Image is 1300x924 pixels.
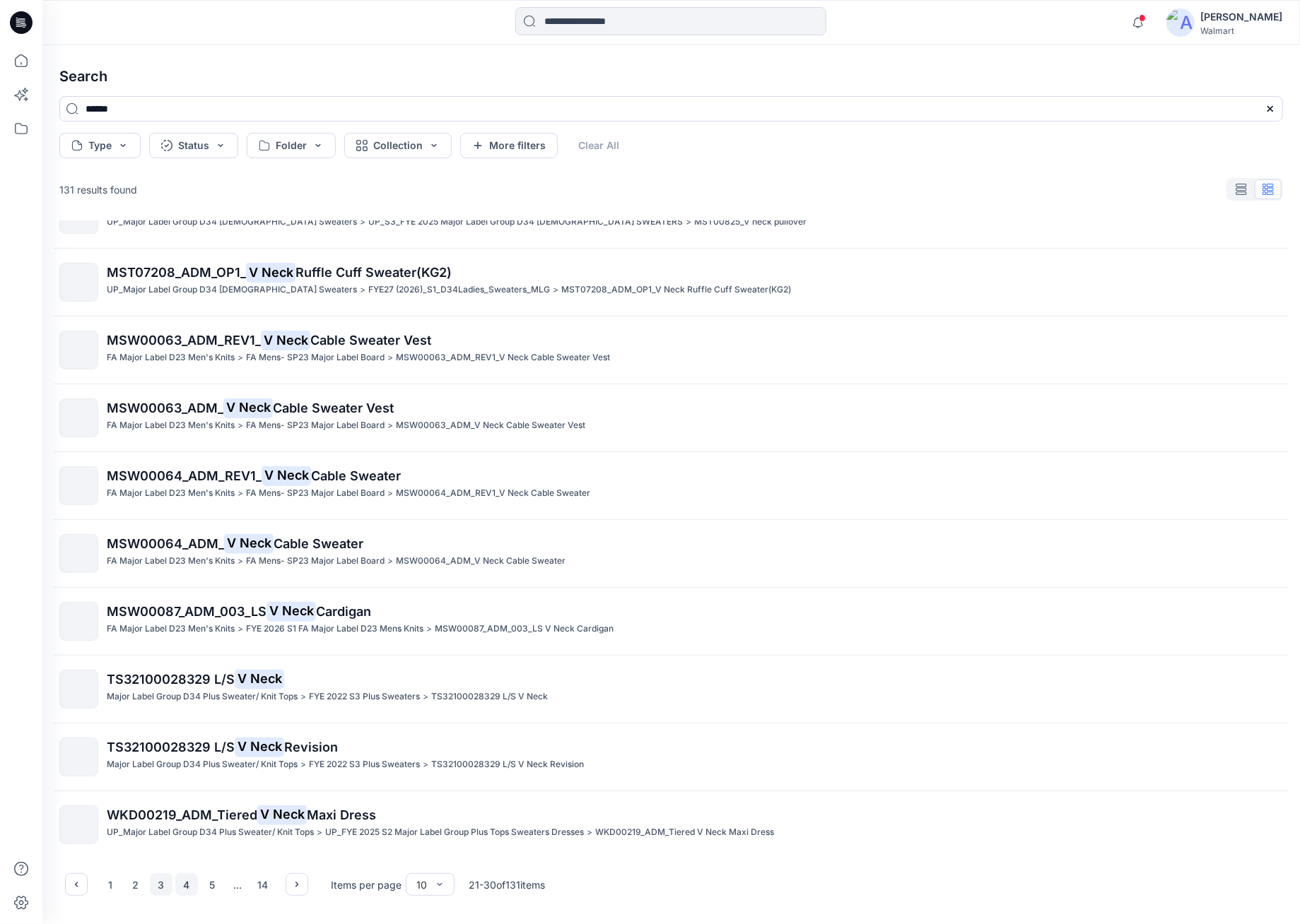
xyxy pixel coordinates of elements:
span: TS32100028329 L/S [107,672,235,687]
button: Status [149,133,238,158]
mark: V Neck [257,805,307,824]
p: WKD00219_ADM_Tiered V Neck Maxi Dress [595,825,774,840]
span: Cable Sweater [311,468,401,483]
button: Folder [247,133,336,158]
button: Collection [344,133,452,158]
p: MSW00063_ADM_REV1_V Neck Cable Sweater Vest [396,350,610,365]
p: > [300,757,306,772]
p: Major Label Group D34 Plus Sweater/ Knit Tops [107,689,298,704]
mark: V Neck [224,533,274,553]
p: > [360,283,365,297]
p: > [423,757,428,772]
p: > [238,554,243,569]
p: Items per page [331,877,402,892]
span: TS32100028329 L/S [107,740,235,754]
p: FA Major Label D23 Men's Knits [107,486,235,501]
a: TS32100028329 L/SV NeckRevisionMajor Label Group D34 Plus Sweater/ Knit Tops>FYE 2022 S3 Plus Swe... [51,729,1292,785]
p: > [317,825,322,840]
button: 1 [99,873,122,896]
button: 14 [252,873,274,896]
span: MSW00064_ADM_ [107,536,224,551]
p: > [238,486,243,501]
mark: V Neck [246,262,295,282]
a: MSW00063_ADM_V NeckCable Sweater VestFA Major Label D23 Men's Knits>FA Mens- SP23 Major Label Boa... [51,390,1292,446]
span: MSW00087_ADM_003_LS [107,604,267,619]
p: FA Mens- SP23 Major Label Board [246,554,385,569]
a: TS32100028329 L/SV NeckMajor Label Group D34 Plus Sweater/ Knit Tops>FYE 2022 S3 Plus Sweaters>TS... [51,661,1292,717]
p: MSW00064_ADM_V Neck Cable Sweater [396,554,566,569]
a: WKD00219_ADM_TieredV NeckMaxi DressUP_Major Label Group D34 Plus Sweater/ Knit Tops>UP_FYE 2025 S... [51,797,1292,853]
p: > [553,283,558,297]
span: Cardigan [316,604,371,619]
p: > [686,215,691,230]
span: Revision [284,740,338,754]
mark: V Neck [262,466,311,485]
p: FYE 2026 S1 FA Major Label D23 Mens Knits [246,622,423,636]
p: MST00825_V neck pullover [694,215,807,230]
div: [PERSON_NAME] [1200,8,1282,25]
a: MST07208_ADM_OP1_V NeckRuffle Cuff Sweater(KG2)UP_Major Label Group D34 [DEMOGRAPHIC_DATA] Sweate... [51,254,1292,310]
p: > [300,689,306,704]
p: > [387,418,393,433]
p: > [387,554,393,569]
span: WKD00219_ADM_Tiered [107,807,257,822]
p: MSW00087_ADM_003_LS V Neck Cardigan [435,622,614,636]
p: FA Mens- SP23 Major Label Board [246,418,385,433]
p: > [238,350,243,365]
p: > [238,418,243,433]
p: FA Major Label D23 Men's Knits [107,554,235,569]
p: FA Mens- SP23 Major Label Board [246,486,385,501]
p: > [587,825,592,840]
div: 10 [416,877,427,892]
p: FA Major Label D23 Men's Knits [107,622,235,636]
img: avatar [1166,8,1195,37]
a: MSW00064_ADM_V NeckCable SweaterFA Major Label D23 Men's Knits>FA Mens- SP23 Major Label Board>MS... [51,526,1292,581]
span: Ruffle Cuff Sweater(KG2) [295,265,452,280]
h4: Search [48,57,1294,96]
p: FA Major Label D23 Men's Knits [107,418,235,433]
a: MSW00087_ADM_003_LSV NeckCardiganFA Major Label D23 Men's Knits>FYE 2026 S1 FA Major Label D23 Me... [51,593,1292,649]
p: MSW00063_ADM_V Neck Cable Sweater Vest [396,418,585,433]
button: More filters [460,133,558,158]
p: FYE 2022 S3 Plus Sweaters [309,689,420,704]
p: > [387,486,393,501]
div: Walmart [1200,25,1282,36]
span: MSW00063_ADM_ [107,401,223,415]
p: > [423,689,428,704]
mark: V Neck [235,737,284,757]
p: TS32100028329 L/S V Neck Revision [431,757,584,772]
a: MSW00063_ADM_REV1_V NeckCable Sweater VestFA Major Label D23 Men's Knits>FA Mens- SP23 Major Labe... [51,322,1292,378]
span: Cable Sweater Vest [310,333,431,348]
button: 3 [150,873,172,896]
p: FA Mens- SP23 Major Label Board [246,350,385,365]
span: MST07208_ADM_OP1_ [107,265,246,280]
button: 4 [175,873,198,896]
div: ... [226,873,249,896]
p: 21 - 30 of 131 items [469,877,545,892]
span: MSW00064_ADM_REV1_ [107,468,262,483]
p: > [426,622,432,636]
p: FYE27 (2026)_S1_D34Ladies_Sweaters_MLG [368,283,550,297]
mark: V Neck [235,669,284,689]
span: Cable Sweater [274,536,363,551]
span: Maxi Dress [307,807,376,822]
p: UP_Major Label Group D34 Ladies Sweaters [107,215,357,230]
p: TS32100028329 L/S V Neck [431,689,548,704]
p: UP_Major Label Group D34 Ladies Sweaters [107,283,357,297]
p: FA Major Label D23 Men's Knits [107,350,235,365]
p: UP_S3_FYE 2025 Major Label Group D34 LADIES SWEATERS [368,215,683,230]
button: 2 [124,873,147,896]
a: MSW00064_ADM_REV1_V NeckCable SweaterFA Major Label D23 Men's Knits>FA Mens- SP23 Major Label Boa... [51,458,1292,514]
span: MSW00063_ADM_REV1_ [107,333,261,348]
p: UP_Major Label Group D34 Plus Sweater/ Knit Tops [107,825,314,840]
p: MSW00064_ADM_REV1_V Neck Cable Sweater [396,486,590,501]
p: Major Label Group D34 Plus Sweater/ Knit Tops [107,757,298,772]
span: Cable Sweater Vest [273,401,394,415]
p: > [387,350,393,365]
p: MST07208_ADM_OP1_V Neck Ruffle Cuff Sweater(KG2) [561,283,791,297]
p: > [238,622,243,636]
mark: V Neck [223,398,273,417]
p: UP_FYE 2025 S2 Major Label Group Plus Tops Sweaters Dresses [325,825,584,840]
button: 5 [201,873,223,896]
button: Type [59,133,141,158]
